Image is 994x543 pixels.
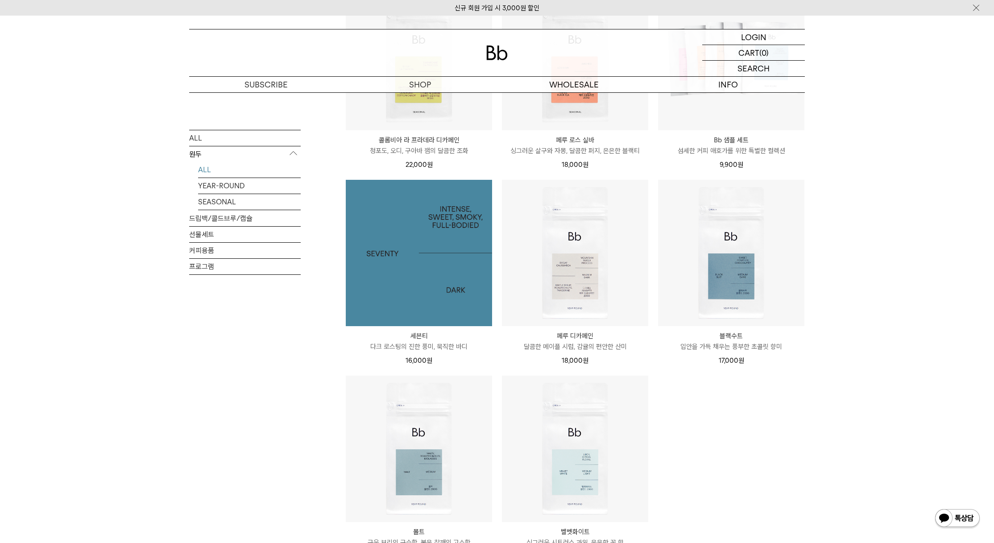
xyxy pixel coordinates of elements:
p: 입안을 가득 채우는 풍부한 초콜릿 향미 [658,341,804,352]
span: 18,000 [562,161,588,169]
p: 페루 디카페인 [502,331,648,341]
p: Bb 샘플 세트 [658,135,804,145]
p: 페루 로스 실바 [502,135,648,145]
span: 원 [583,161,588,169]
img: 벨벳화이트 [502,376,648,522]
p: WHOLESALE [497,77,651,92]
p: 벨벳화이트 [502,526,648,537]
span: 16,000 [406,356,432,365]
a: 콜롬비아 라 프라데라 디카페인 청포도, 오디, 구아바 잼의 달콤한 조화 [346,135,492,156]
span: 원 [427,161,433,169]
p: 다크 로스팅의 진한 풍미, 묵직한 바디 [346,341,492,352]
p: LOGIN [741,29,766,45]
a: LOGIN [702,29,805,45]
a: CART (0) [702,45,805,61]
a: 블랙수트 입안을 가득 채우는 풍부한 초콜릿 향미 [658,331,804,352]
a: 세븐티 [346,180,492,326]
span: 18,000 [562,356,588,365]
a: ALL [198,162,301,177]
a: SEASONAL [198,194,301,209]
a: 프로그램 [189,258,301,274]
a: YEAR-ROUND [198,178,301,193]
p: 싱그러운 살구와 자몽, 달콤한 퍼지, 은은한 블랙티 [502,145,648,156]
a: SUBSCRIBE [189,77,343,92]
p: 콜롬비아 라 프라데라 디카페인 [346,135,492,145]
p: SEARCH [737,61,770,76]
a: 페루 디카페인 달콤한 메이플 시럽, 감귤의 편안한 산미 [502,331,648,352]
p: 청포도, 오디, 구아바 잼의 달콤한 조화 [346,145,492,156]
p: 원두 [189,146,301,162]
span: 9,900 [720,161,743,169]
a: 드립백/콜드브루/캡슐 [189,210,301,226]
img: 블랙수트 [658,180,804,326]
img: 카카오톡 채널 1:1 채팅 버튼 [934,508,981,530]
a: 신규 회원 가입 시 3,000원 할인 [455,4,539,12]
img: 1000000256_add2_011.jpg [346,180,492,326]
p: 세븐티 [346,331,492,341]
span: 원 [738,356,744,365]
img: 페루 디카페인 [502,180,648,326]
a: SHOP [343,77,497,92]
span: 22,000 [406,161,433,169]
a: Bb 샘플 세트 섬세한 커피 애호가를 위한 특별한 컬렉션 [658,135,804,156]
a: 세븐티 다크 로스팅의 진한 풍미, 묵직한 바디 [346,331,492,352]
img: 로고 [486,46,508,60]
p: 섬세한 커피 애호가를 위한 특별한 컬렉션 [658,145,804,156]
span: 17,000 [719,356,744,365]
p: INFO [651,77,805,92]
p: 달콤한 메이플 시럽, 감귤의 편안한 산미 [502,341,648,352]
a: 선물세트 [189,226,301,242]
p: 블랙수트 [658,331,804,341]
p: 몰트 [346,526,492,537]
p: CART [738,45,759,60]
span: 원 [427,356,432,365]
p: (0) [759,45,769,60]
a: ALL [189,130,301,145]
span: 원 [583,356,588,365]
a: 페루 로스 실바 싱그러운 살구와 자몽, 달콤한 퍼지, 은은한 블랙티 [502,135,648,156]
img: 몰트 [346,376,492,522]
a: 커피용품 [189,242,301,258]
span: 원 [737,161,743,169]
